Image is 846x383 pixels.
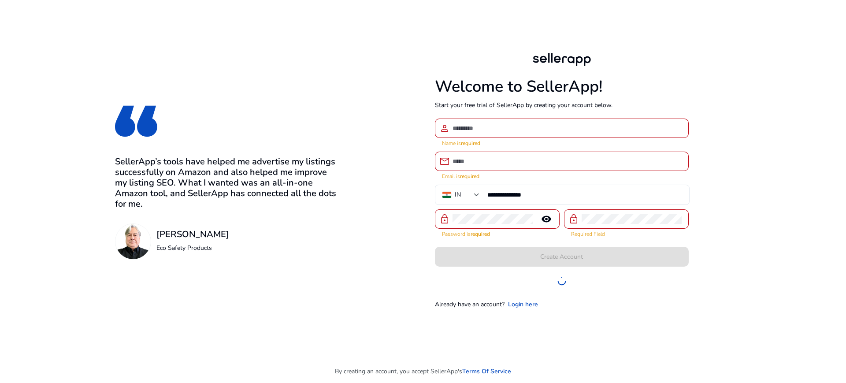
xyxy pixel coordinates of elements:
p: Already have an account? [435,300,505,309]
span: email [439,156,450,167]
span: person [439,123,450,134]
strong: required [471,231,490,238]
p: Start your free trial of SellerApp by creating your account below. [435,100,689,110]
h1: Welcome to SellerApp! [435,77,689,96]
p: Eco Safety Products [156,243,229,253]
mat-error: Password is [442,229,553,238]
a: Terms Of Service [462,367,511,376]
strong: required [461,140,480,147]
mat-error: Required Field [571,229,682,238]
a: Login here [508,300,538,309]
mat-icon: remove_red_eye [536,214,557,224]
h3: [PERSON_NAME] [156,229,229,240]
strong: required [460,173,479,180]
div: IN [455,190,461,200]
span: lock [439,214,450,224]
h3: SellerApp’s tools have helped me advertise my listings successfully on Amazon and also helped me ... [115,156,341,209]
mat-error: Name is [442,138,682,147]
mat-error: Email is [442,171,682,180]
span: lock [568,214,579,224]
